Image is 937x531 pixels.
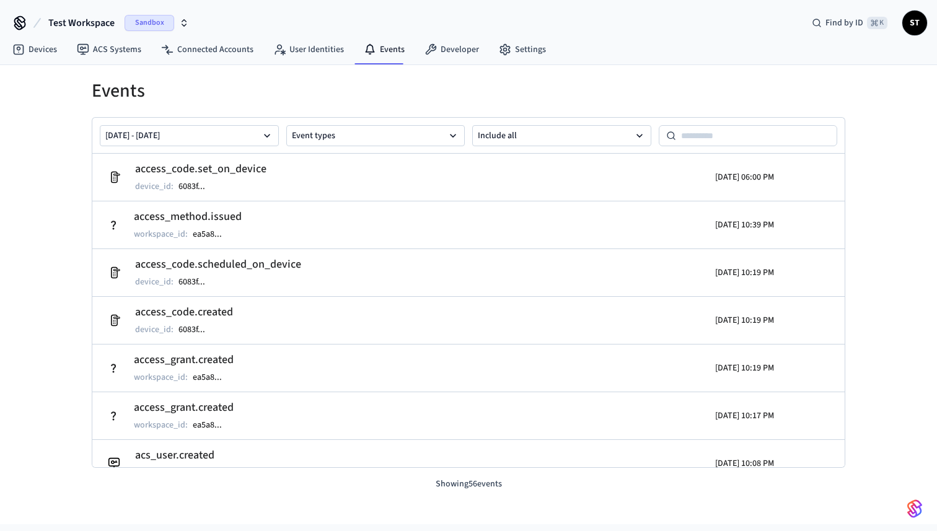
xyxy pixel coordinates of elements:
[715,362,774,374] p: [DATE] 10:19 PM
[715,219,774,231] p: [DATE] 10:39 PM
[135,447,228,464] h2: acs_user.created
[134,351,234,369] h2: access_grant.created
[135,276,174,288] p: device_id :
[135,256,301,273] h2: access_code.scheduled_on_device
[48,15,115,30] span: Test Workspace
[100,125,279,146] button: [DATE] - [DATE]
[134,228,188,240] p: workspace_id :
[92,478,845,491] p: Showing 56 events
[415,38,489,61] a: Developer
[190,370,234,385] button: ea5a8...
[715,457,774,470] p: [DATE] 10:08 PM
[176,179,218,194] button: 6083f...
[134,399,234,416] h2: access_grant.created
[489,38,556,61] a: Settings
[92,80,845,102] h1: Events
[354,38,415,61] a: Events
[67,38,151,61] a: ACS Systems
[135,467,182,479] p: acs_user_id :
[715,410,774,422] p: [DATE] 10:17 PM
[802,12,897,34] div: Find by ID⌘ K
[190,227,234,242] button: ea5a8...
[125,15,174,31] span: Sandbox
[825,17,863,29] span: Find by ID
[134,419,188,431] p: workspace_id :
[867,17,887,29] span: ⌘ K
[176,322,218,337] button: 6083f...
[715,314,774,327] p: [DATE] 10:19 PM
[286,125,465,146] button: Event types
[134,208,242,226] h2: access_method.issued
[176,274,218,289] button: 6083f...
[135,323,174,336] p: device_id :
[135,160,266,178] h2: access_code.set_on_device
[715,171,774,183] p: [DATE] 06:00 PM
[715,266,774,279] p: [DATE] 10:19 PM
[472,125,651,146] button: Include all
[134,371,188,384] p: workspace_id :
[151,38,263,61] a: Connected Accounts
[2,38,67,61] a: Devices
[904,12,926,34] span: ST
[184,465,228,480] button: 61e03...
[135,304,233,321] h2: access_code.created
[135,180,174,193] p: device_id :
[907,499,922,519] img: SeamLogoGradient.69752ec5.svg
[190,418,234,432] button: ea5a8...
[263,38,354,61] a: User Identities
[902,11,927,35] button: ST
